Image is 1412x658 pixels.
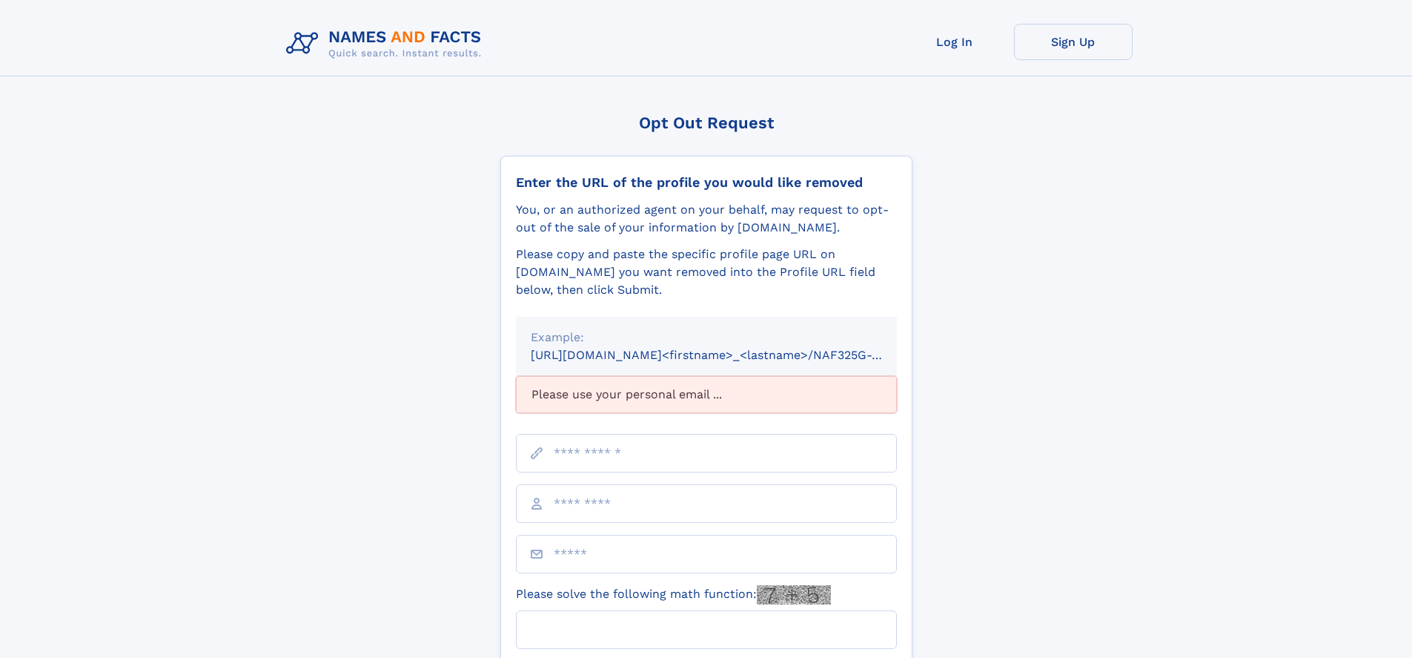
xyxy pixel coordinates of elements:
div: You, or an authorized agent on your behalf, may request to opt-out of the sale of your informatio... [516,201,897,237]
div: Example: [531,329,882,346]
a: Sign Up [1014,24,1133,60]
div: Opt Out Request [500,113,912,132]
a: Log In [895,24,1014,60]
div: Enter the URL of the profile you would like removed [516,174,897,191]
small: [URL][DOMAIN_NAME]<firstname>_<lastname>/NAF325G-xxxxxxxx [531,348,925,362]
label: Please solve the following math function: [516,585,831,605]
div: Please copy and paste the specific profile page URL on [DOMAIN_NAME] you want removed into the Pr... [516,246,897,299]
div: Please use your personal email ... [516,376,897,413]
img: Logo Names and Facts [280,24,494,64]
